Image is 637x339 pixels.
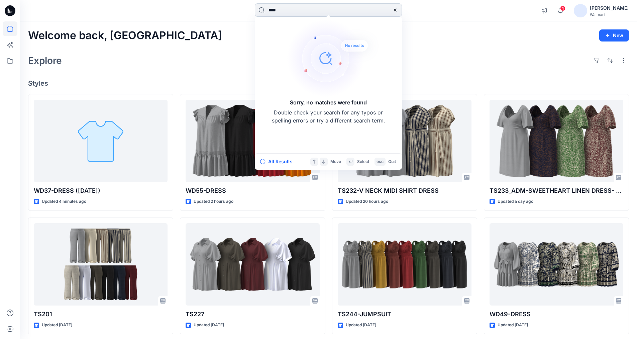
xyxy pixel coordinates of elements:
[560,6,565,11] span: 4
[28,79,629,87] h4: Styles
[42,322,72,329] p: Updated [DATE]
[590,4,629,12] div: [PERSON_NAME]
[330,158,341,165] p: Move
[34,100,168,182] a: WD37-DRESS (09-06-25)
[194,322,224,329] p: Updated [DATE]
[574,4,587,17] img: avatar
[287,18,381,98] img: Sorry, no matches were found
[186,310,319,319] p: TS227
[590,12,629,17] div: Walmart
[490,186,623,195] p: TS233_ADM-SWEETHEART LINEN DRESS- ([DATE]) 1X
[186,186,319,195] p: WD55-DRESS
[42,198,86,205] p: Updated 4 minutes ago
[338,223,471,306] a: TS244-JUMPSUIT
[498,198,533,205] p: Updated a day ago
[490,100,623,182] a: TS233_ADM-SWEETHEART LINEN DRESS- (22-06-25) 1X
[490,223,623,306] a: WD49-DRESS
[260,158,297,166] button: All Results
[599,29,629,41] button: New
[28,29,222,42] h2: Welcome back, [GEOGRAPHIC_DATA]
[186,223,319,306] a: TS227
[338,100,471,182] a: TS232-V NECK MIDI SHIRT DRESS
[346,322,376,329] p: Updated [DATE]
[338,310,471,319] p: TS244-JUMPSUIT
[28,55,62,66] h2: Explore
[290,98,367,106] h5: Sorry, no matches were found
[346,198,388,205] p: Updated 20 hours ago
[34,310,168,319] p: TS201
[388,158,396,165] p: Quit
[338,186,471,195] p: TS232-V NECK MIDI SHIRT DRESS
[498,322,528,329] p: Updated [DATE]
[377,158,384,165] p: esc
[194,198,233,205] p: Updated 2 hours ago
[34,223,168,306] a: TS201
[186,100,319,182] a: WD55-DRESS
[357,158,369,165] p: Select
[272,108,385,124] p: Double check your search for any typos or spelling errors or try a different search term.
[34,186,168,195] p: WD37-DRESS ([DATE])
[490,310,623,319] p: WD49-DRESS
